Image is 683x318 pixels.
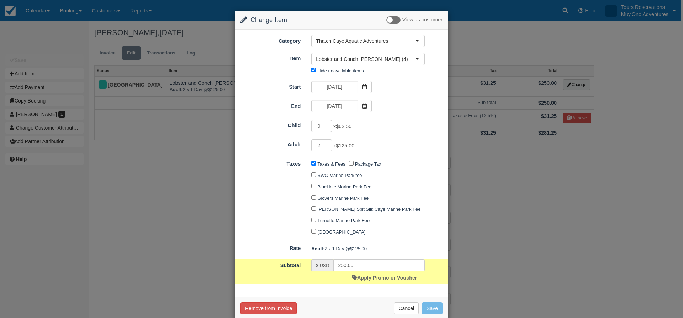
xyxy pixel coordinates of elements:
label: Rate [235,242,306,252]
label: Taxes & Fees [317,161,345,167]
label: Package Tax [355,161,381,167]
label: Turneffe Marine Park Fee [317,218,370,223]
input: Child [311,120,332,132]
button: Cancel [394,302,419,314]
label: End [235,100,306,110]
label: Category [235,35,306,45]
label: Glovers Marine Park Fee [317,196,369,201]
span: Lobster and Conch [PERSON_NAME] (4) [316,56,415,63]
label: Adult [235,139,306,148]
label: [GEOGRAPHIC_DATA] [317,229,365,235]
a: Apply Promo or Voucher [352,275,417,281]
label: BlueHole Marine Park Fee [317,184,371,189]
small: $ USD [316,263,329,268]
label: Hide unavailable items [317,68,364,73]
span: View as customer [402,17,443,23]
span: Change Item [250,16,287,24]
label: Start [235,81,306,91]
strong: Adult [311,246,324,251]
button: Lobster and Conch [PERSON_NAME] (4) [311,53,425,65]
button: Remove from Invoice [240,302,297,314]
button: Save [422,302,443,314]
button: Thatch Caye Aquatic Adventures [311,35,425,47]
label: Item [235,52,306,62]
span: $125.00 [350,246,367,251]
label: Taxes [235,158,306,168]
span: x [333,143,354,149]
span: $62.50 [336,124,351,130]
span: Thatch Caye Aquatic Adventures [316,37,415,45]
label: [PERSON_NAME] Spit Silk Caye Marine Park Fee [317,207,420,212]
label: SWC Marine Park fee [317,173,362,178]
label: Subtotal [235,259,306,269]
label: Child [235,119,306,129]
input: Adult [311,139,332,151]
span: x [333,124,351,130]
div: 2 x 1 Day @ [306,243,448,255]
span: $125.00 [336,143,354,149]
